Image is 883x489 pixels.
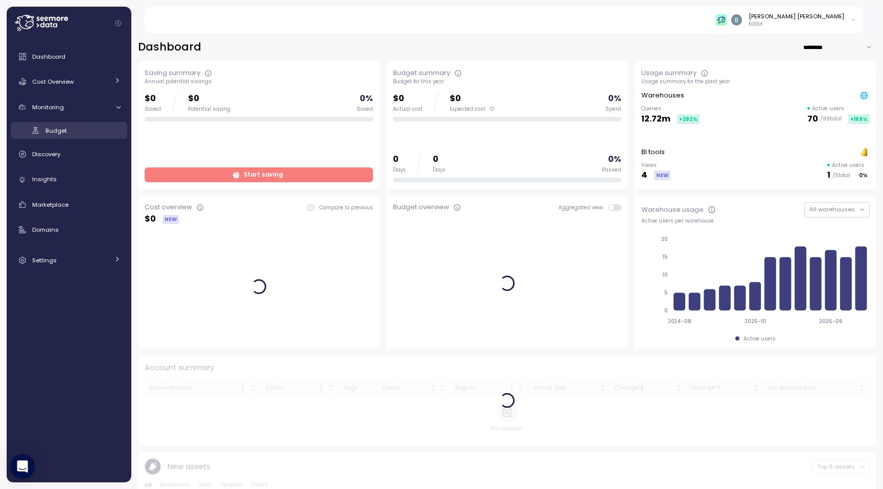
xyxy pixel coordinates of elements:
a: Discovery [11,144,127,164]
p: 70 [807,112,818,126]
p: 12.72m [641,112,670,126]
div: Usage summary [641,68,696,78]
tspan: 2024-08 [668,318,692,325]
tspan: 2025-06 [820,318,843,325]
div: Saved [357,106,373,113]
button: Collapse navigation [112,19,125,27]
div: Budget summary [393,68,450,78]
div: Budget for this year [393,78,621,85]
p: 4 [641,168,647,182]
p: $ 0 [145,212,156,226]
p: 0 [393,153,406,166]
tspan: 2025-01 [745,318,766,325]
div: Active users [743,335,776,343]
span: Domains [32,226,59,234]
div: Usage summary for the past year [641,78,870,85]
div: Actual cost [393,106,423,113]
p: Queries [641,105,700,112]
a: Settings [11,250,127,271]
div: Warehouse usage [641,205,704,215]
p: $0 [450,92,495,106]
span: Insights [32,175,57,183]
a: Monitoring [11,97,127,117]
div: Annual potential savings [145,78,373,85]
p: Warehouses [641,90,684,101]
p: BI tools [641,147,665,157]
span: Marketplace [32,201,68,209]
span: Expected cost [450,106,485,113]
span: Start saving [244,168,283,182]
tspan: 10 [662,272,668,278]
div: Days [433,166,446,174]
p: 0 % [360,92,373,106]
p: Active users [812,105,844,112]
a: Cost Overview [11,71,127,92]
a: Insights [11,169,127,189]
p: Views [641,162,670,169]
div: Budget overview [393,202,449,212]
p: $0 [188,92,230,106]
p: Compare to previous [319,204,373,211]
span: All warehouses [809,205,855,213]
div: Saving summary [145,68,200,78]
a: Marketplace [11,194,127,215]
tspan: 5 [664,289,668,296]
tspan: 20 [661,236,668,242]
div: NEW [162,215,179,224]
p: Editor [749,20,844,28]
p: 0 [433,153,446,166]
span: Discovery [32,150,60,158]
p: 1 [827,168,830,182]
div: Saved [145,106,161,113]
span: Aggregated view [559,204,608,211]
tspan: 15 [662,254,668,260]
tspan: 0 [664,307,668,314]
div: Cost overview [145,202,192,212]
p: / 99 total [820,115,842,123]
div: 0 % [857,170,870,180]
p: $0 [393,92,423,106]
div: Passed [602,166,621,174]
p: 0 % [608,92,621,106]
div: +169 % [848,114,870,124]
div: [PERSON_NAME] [PERSON_NAME] [749,12,844,20]
div: Open Intercom Messenger [10,454,35,479]
a: Domains [11,219,127,240]
img: 65f98ecb31a39d60f1f315eb.PNG [716,14,727,25]
div: Potential saving [188,106,230,113]
div: NEW [654,170,670,180]
a: Dashboard [11,46,127,67]
p: $0 [145,92,161,106]
a: Budget [11,122,127,139]
h2: Dashboard [138,40,201,55]
img: ACg8ocJyWE6xOp1B6yfOOo1RrzZBXz9fCX43NtCsscuvf8X-nP99eg=s96-c [731,14,742,25]
span: Monitoring [32,103,64,111]
span: Cost Overview [32,78,74,86]
div: Spent [606,106,621,113]
span: Dashboard [32,53,65,61]
span: Settings [32,256,57,264]
div: +292 % [677,114,700,124]
button: All warehouses [804,202,870,217]
span: Budget [45,127,67,135]
div: Days [393,166,406,174]
a: Start saving [145,167,373,182]
div: Active users per warehouse [641,217,870,225]
p: / 5 total [832,172,850,179]
p: 0 % [608,153,621,166]
p: Active users [832,162,864,169]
